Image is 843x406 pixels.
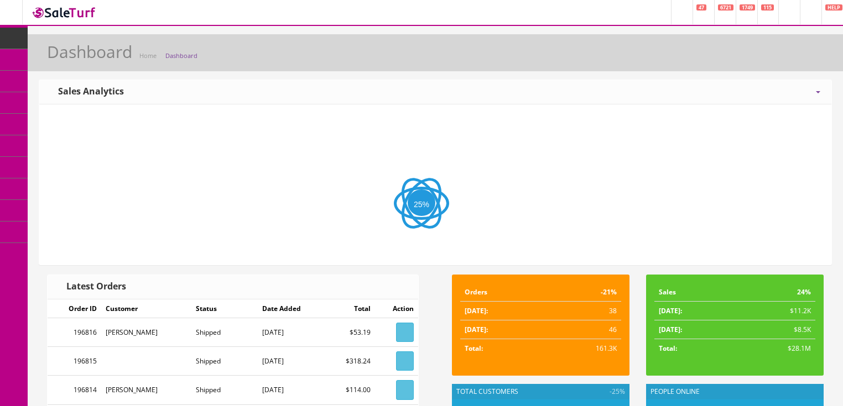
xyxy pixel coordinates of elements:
[375,299,418,318] td: Action
[735,283,816,302] td: 24%
[191,318,258,347] td: Shipped
[191,376,258,404] td: Shipped
[465,325,488,334] strong: [DATE]:
[465,344,483,353] strong: Total:
[654,283,735,302] td: Sales
[326,376,375,404] td: $114.00
[258,318,326,347] td: [DATE]
[326,318,375,347] td: $53.19
[47,43,132,61] h1: Dashboard
[31,5,97,20] img: SaleTurf
[50,87,124,97] h3: Sales Analytics
[48,299,101,318] td: Order ID
[48,376,101,404] td: 196814
[48,318,101,347] td: 196816
[101,299,191,318] td: Customer
[825,4,842,10] span: HELP
[258,376,326,404] td: [DATE]
[191,347,258,376] td: Shipped
[544,320,621,339] td: 46
[646,384,824,399] div: People Online
[659,344,677,353] strong: Total:
[165,51,197,60] a: Dashboard
[659,306,682,315] strong: [DATE]:
[452,384,629,399] div: Total Customers
[544,302,621,320] td: 38
[48,347,101,376] td: 196815
[761,4,774,10] span: 115
[59,282,126,292] h3: Latest Orders
[460,283,544,302] td: Orders
[735,339,816,358] td: $28.1M
[465,306,488,315] strong: [DATE]:
[735,302,816,320] td: $11.2K
[101,376,191,404] td: [PERSON_NAME]
[607,387,625,397] span: -25%
[258,299,326,318] td: Date Added
[544,283,621,302] td: -21%
[139,51,157,60] a: Home
[696,4,706,10] span: 47
[735,320,816,339] td: $8.5K
[544,339,621,358] td: 161.3K
[718,4,733,10] span: 6721
[326,299,375,318] td: Total
[740,4,755,10] span: 1749
[326,347,375,376] td: $318.24
[659,325,682,334] strong: [DATE]:
[191,299,258,318] td: Status
[101,318,191,347] td: [PERSON_NAME]
[258,347,326,376] td: [DATE]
